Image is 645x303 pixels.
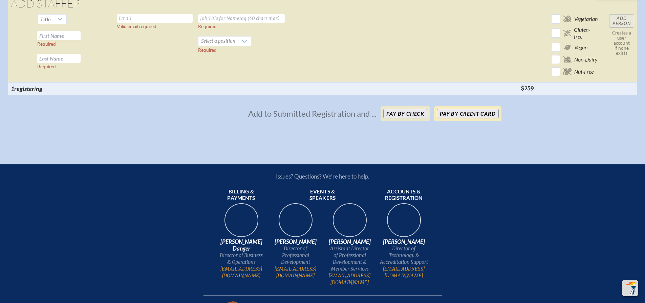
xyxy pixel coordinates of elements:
button: Scroll Top [622,280,638,296]
span: Assistant Director of Professional Development & Member Services [325,245,374,272]
label: Required [198,24,217,29]
input: Job Title for Nametag (40 chars max) [198,14,285,23]
span: [PERSON_NAME] Danger [217,238,266,252]
span: Title [38,15,53,24]
span: Title [40,16,51,22]
label: Required [198,47,217,53]
button: Pay by Credit Card [437,109,498,118]
span: Events & speakers [298,188,347,202]
span: Select a position [198,37,238,46]
span: Non-Dairy [574,56,598,63]
label: Required [37,64,56,69]
input: Last Name [37,54,81,63]
span: [PERSON_NAME] [380,238,428,245]
a: [EMAIL_ADDRESS][DOMAIN_NAME] [380,265,428,279]
img: 94e3d245-ca72-49ea-9844-ae84f6d33c0f [274,201,317,244]
span: [PERSON_NAME] [271,238,320,245]
span: Vegetarian [574,16,598,22]
span: Nut-Free [574,68,594,75]
input: First Name [37,31,81,40]
span: [PERSON_NAME] [325,238,374,245]
label: Required [37,41,56,47]
a: [EMAIL_ADDRESS][DOMAIN_NAME] [271,265,320,279]
input: Email [117,14,193,23]
p: Issues? Questions? We’re here to help. [203,173,442,180]
img: 545ba9c4-c691-43d5-86fb-b0a622cbeb82 [328,201,371,244]
button: Pay by Check [383,109,427,118]
a: [EMAIL_ADDRESS][DOMAIN_NAME] [217,265,266,279]
img: 9c64f3fb-7776-47f4-83d7-46a341952595 [220,201,263,244]
span: Director of Professional Development [271,245,320,265]
img: To the top [623,281,637,295]
label: Valid email required [117,24,156,29]
span: Gluten-free [574,26,598,40]
th: 1 [8,82,114,95]
th: $259 [518,82,548,95]
p: Add to Submitted Registration and ... [248,109,377,119]
span: Accounts & registration [380,188,428,202]
a: [EMAIL_ADDRESS][DOMAIN_NAME] [325,272,374,286]
span: Vegan [574,44,587,51]
span: Director of Business & Operations [217,252,266,265]
span: Billing & payments [217,188,266,202]
p: Creates a user account if none exists [609,30,634,56]
span: registering [14,85,42,92]
span: Director of Technology & Accreditation Support [380,245,428,265]
img: b1ee34a6-5a78-4519-85b2-7190c4823173 [382,201,426,244]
